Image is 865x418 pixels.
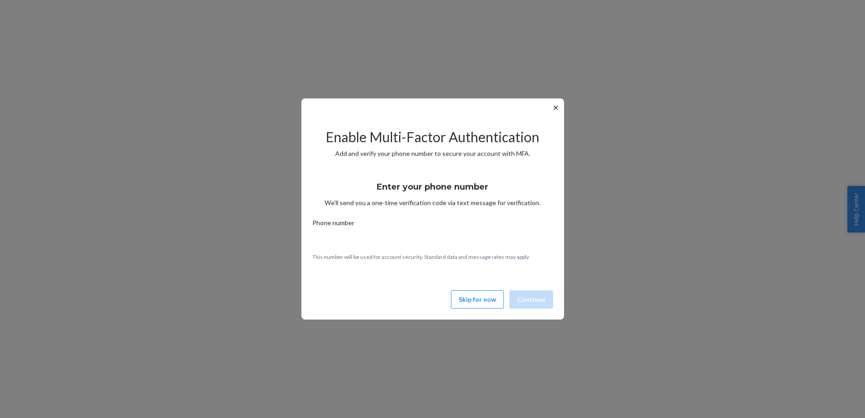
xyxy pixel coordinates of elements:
[509,290,553,309] button: Continue
[312,253,553,261] p: This number will be used for account security. Standard data and message rates may apply.
[312,129,553,144] h2: Enable Multi-Factor Authentication
[451,290,504,309] button: Skip for now
[551,102,560,113] button: ✕
[312,149,553,158] p: Add and verify your phone number to secure your account with MFA.
[312,174,553,207] div: We’ll send you a one-time verification code via text message for verification.
[312,218,354,231] span: Phone number
[377,181,488,193] h3: Enter your phone number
